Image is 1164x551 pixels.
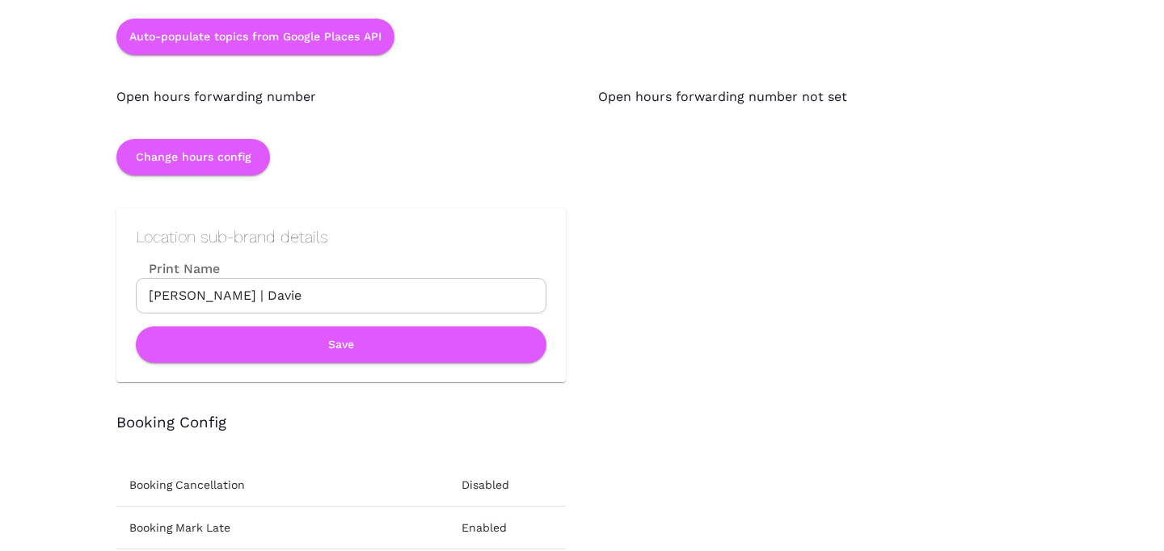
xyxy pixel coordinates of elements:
h2: Location sub-brand details [136,227,546,246]
label: Print Name [136,259,546,278]
div: Open hours forwarding number not set [566,55,1048,107]
td: Enabled [449,507,566,549]
td: Booking Cancellation [116,464,449,507]
button: Save [136,326,546,363]
td: Disabled [449,464,566,507]
h3: Booking Config [116,414,1048,432]
div: Open hours forwarding number [84,55,566,107]
td: Booking Mark Late [116,507,449,549]
button: Auto-populate topics from Google Places API [116,19,394,55]
button: Change hours config [116,139,270,175]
